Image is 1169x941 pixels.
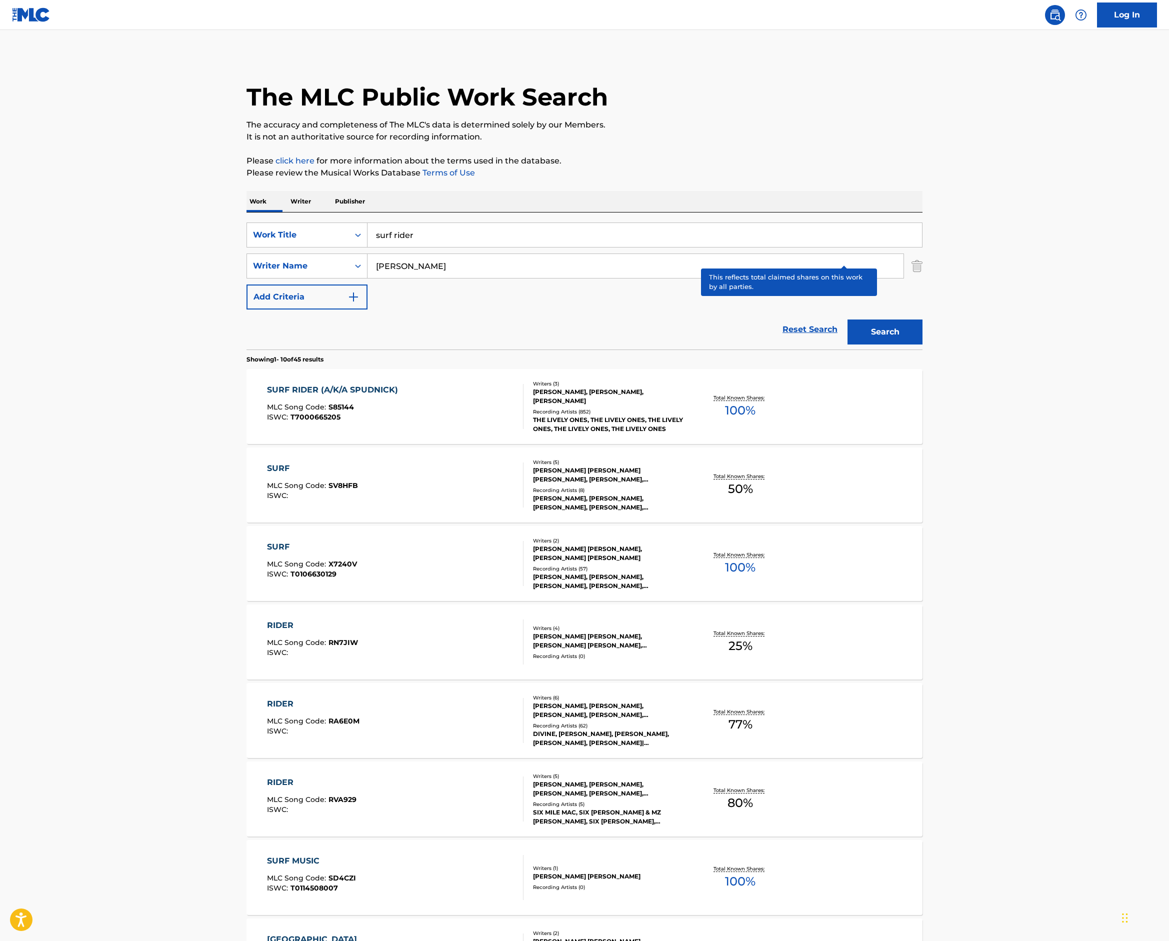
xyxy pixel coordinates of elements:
span: MLC Song Code : [267,481,328,490]
p: Total Known Shares: [713,786,767,794]
span: 25 % [728,637,752,655]
div: [PERSON_NAME], [PERSON_NAME], [PERSON_NAME], [PERSON_NAME], [PERSON_NAME], [PERSON_NAME] [533,572,684,590]
span: 80 % [727,794,753,812]
div: Writers ( 4 ) [533,624,684,632]
div: [PERSON_NAME], [PERSON_NAME], [PERSON_NAME], [PERSON_NAME], [PERSON_NAME] [533,780,684,798]
a: SURFMLC Song Code:SV8HFBISWC:Writers (5)[PERSON_NAME] [PERSON_NAME] [PERSON_NAME], [PERSON_NAME],... [246,447,922,522]
div: Writers ( 2 ) [533,537,684,544]
div: [PERSON_NAME], [PERSON_NAME], [PERSON_NAME], [PERSON_NAME], [PERSON_NAME] [533,494,684,512]
form: Search Form [246,222,922,349]
p: It is not an authoritative source for recording information. [246,131,922,143]
div: RIDER [267,698,359,710]
p: Total Known Shares: [713,629,767,637]
span: 100 % [725,558,755,576]
div: Recording Artists ( 62 ) [533,722,684,729]
p: Work [246,191,269,212]
span: MLC Song Code : [267,638,328,647]
div: SURF [267,462,358,474]
div: Writer Name [253,260,343,272]
img: MLC Logo [12,7,50,22]
div: Work Title [253,229,343,241]
span: ISWC : [267,883,290,892]
span: MLC Song Code : [267,795,328,804]
p: Writer [287,191,314,212]
img: 9d2ae6d4665cec9f34b9.svg [347,291,359,303]
a: Public Search [1045,5,1065,25]
span: MLC Song Code : [267,716,328,725]
p: Total Known Shares: [713,472,767,480]
p: Please for more information about the terms used in the database. [246,155,922,167]
button: Search [847,319,922,344]
p: Showing 1 - 10 of 45 results [246,355,323,364]
span: 50 % [728,480,753,498]
p: Publisher [332,191,368,212]
span: SD4CZI [328,873,356,882]
span: X7240V [328,559,357,568]
div: THE LIVELY ONES, THE LIVELY ONES, THE LIVELY ONES, THE LIVELY ONES, THE LIVELY ONES [533,415,684,433]
img: help [1075,9,1087,21]
img: Delete Criterion [911,253,922,278]
h1: The MLC Public Work Search [246,82,608,112]
div: Writers ( 6 ) [533,694,684,701]
a: SURF MUSICMLC Song Code:SD4CZIISWC:T0114508007Writers (1)[PERSON_NAME] [PERSON_NAME]Recording Art... [246,840,922,915]
div: [PERSON_NAME] [PERSON_NAME], [PERSON_NAME] [PERSON_NAME], [PERSON_NAME], [PERSON_NAME] [533,632,684,650]
div: [PERSON_NAME] [PERSON_NAME] [PERSON_NAME], [PERSON_NAME], [PERSON_NAME], [PERSON_NAME] [533,466,684,484]
div: Writers ( 5 ) [533,458,684,466]
a: SURF RIDER (A/K/A SPUDNICK)MLC Song Code:S85144ISWC:T7000665205Writers (3)[PERSON_NAME], [PERSON_... [246,369,922,444]
span: MLC Song Code : [267,402,328,411]
a: SURFMLC Song Code:X7240VISWC:T0106630129Writers (2)[PERSON_NAME] [PERSON_NAME], [PERSON_NAME] [PE... [246,526,922,601]
a: Log In [1097,2,1157,27]
span: S85144 [328,402,354,411]
p: Total Known Shares: [713,394,767,401]
div: [PERSON_NAME], [PERSON_NAME], [PERSON_NAME] [533,387,684,405]
div: RIDER [267,776,356,788]
button: Add Criteria [246,284,367,309]
span: 100 % [725,401,755,419]
span: MLC Song Code : [267,559,328,568]
span: MLC Song Code : [267,873,328,882]
p: Total Known Shares: [713,708,767,715]
div: RIDER [267,619,358,631]
span: ISWC : [267,648,290,657]
div: SURF MUSIC [267,855,356,867]
a: RIDERMLC Song Code:RA6E0MISWC:Writers (6)[PERSON_NAME], [PERSON_NAME], [PERSON_NAME], [PERSON_NAM... [246,683,922,758]
iframe: Chat Widget [1119,893,1169,941]
span: T0106630129 [290,569,336,578]
span: T0114508007 [290,883,338,892]
span: T7000665205 [290,412,340,421]
span: ISWC : [267,491,290,500]
div: Writers ( 3 ) [533,380,684,387]
div: Recording Artists ( 8 ) [533,486,684,494]
img: search [1049,9,1061,21]
p: Total Known Shares: [713,865,767,872]
div: Recording Artists ( 852 ) [533,408,684,415]
div: Recording Artists ( 5 ) [533,800,684,808]
div: [PERSON_NAME], [PERSON_NAME], [PERSON_NAME], [PERSON_NAME], [PERSON_NAME] [PERSON_NAME] [533,701,684,719]
span: RA6E0M [328,716,359,725]
span: RN7JIW [328,638,358,647]
span: ISWC : [267,726,290,735]
div: Writers ( 5 ) [533,772,684,780]
a: click here [275,156,314,165]
span: ISWC : [267,569,290,578]
a: RIDERMLC Song Code:RN7JIWISWC:Writers (4)[PERSON_NAME] [PERSON_NAME], [PERSON_NAME] [PERSON_NAME]... [246,604,922,679]
p: The accuracy and completeness of The MLC's data is determined solely by our Members. [246,119,922,131]
div: DIVINE, [PERSON_NAME], [PERSON_NAME], [PERSON_NAME], [PERSON_NAME]|[PERSON_NAME], [PERSON_NAME], ... [533,729,684,747]
span: ISWC : [267,412,290,421]
span: ISWC : [267,805,290,814]
a: RIDERMLC Song Code:RVA929ISWC:Writers (5)[PERSON_NAME], [PERSON_NAME], [PERSON_NAME], [PERSON_NAM... [246,761,922,836]
span: RVA929 [328,795,356,804]
div: Help [1071,5,1091,25]
span: 100 % [725,872,755,890]
a: Terms of Use [420,168,475,177]
div: Drag [1122,903,1128,933]
a: Reset Search [777,318,842,340]
div: SURF RIDER (A/K/A SPUDNICK) [267,384,403,396]
div: Writers ( 1 ) [533,864,684,872]
div: [PERSON_NAME] [PERSON_NAME], [PERSON_NAME] [PERSON_NAME] [533,544,684,562]
div: [PERSON_NAME] [PERSON_NAME] [533,872,684,881]
p: Please review the Musical Works Database [246,167,922,179]
div: SURF [267,541,357,553]
div: Recording Artists ( 0 ) [533,652,684,660]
